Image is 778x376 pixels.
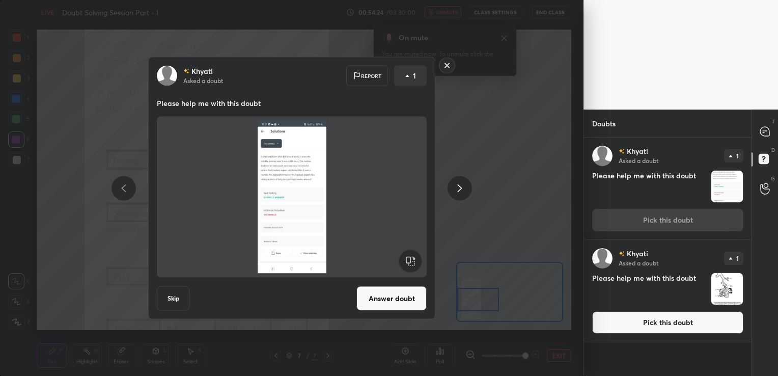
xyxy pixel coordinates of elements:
img: 1756777232HBB753.JPEG [711,171,743,202]
p: T [772,118,775,125]
img: default.png [592,248,613,268]
img: no-rating-badge.077c3623.svg [183,68,189,74]
img: no-rating-badge.077c3623.svg [619,148,625,154]
img: default.png [592,146,613,166]
img: 1756777232HBB753.JPEG [169,121,414,274]
p: G [771,175,775,182]
p: 1 [413,71,416,81]
p: Asked a doubt [619,156,658,165]
p: Khyati [627,147,648,155]
p: 1 [736,153,739,159]
button: Pick this doubt [592,311,743,334]
p: Doubts [584,110,624,137]
img: default.png [157,66,177,86]
p: Khyati [191,67,213,75]
p: D [771,146,775,154]
p: Please help me with this doubt [157,98,427,109]
div: Report [346,66,388,86]
p: 1 [736,255,739,261]
button: Answer doubt [356,286,427,311]
button: Skip [157,286,189,311]
img: 1756777218ODRO5G.JPEG [711,273,743,305]
p: Asked a doubt [183,76,223,85]
h4: Please help me with this doubt [592,273,707,305]
h4: Please help me with this doubt [592,170,707,203]
img: no-rating-badge.077c3623.svg [619,251,625,256]
p: Asked a doubt [619,259,658,267]
p: Khyati [627,250,648,258]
